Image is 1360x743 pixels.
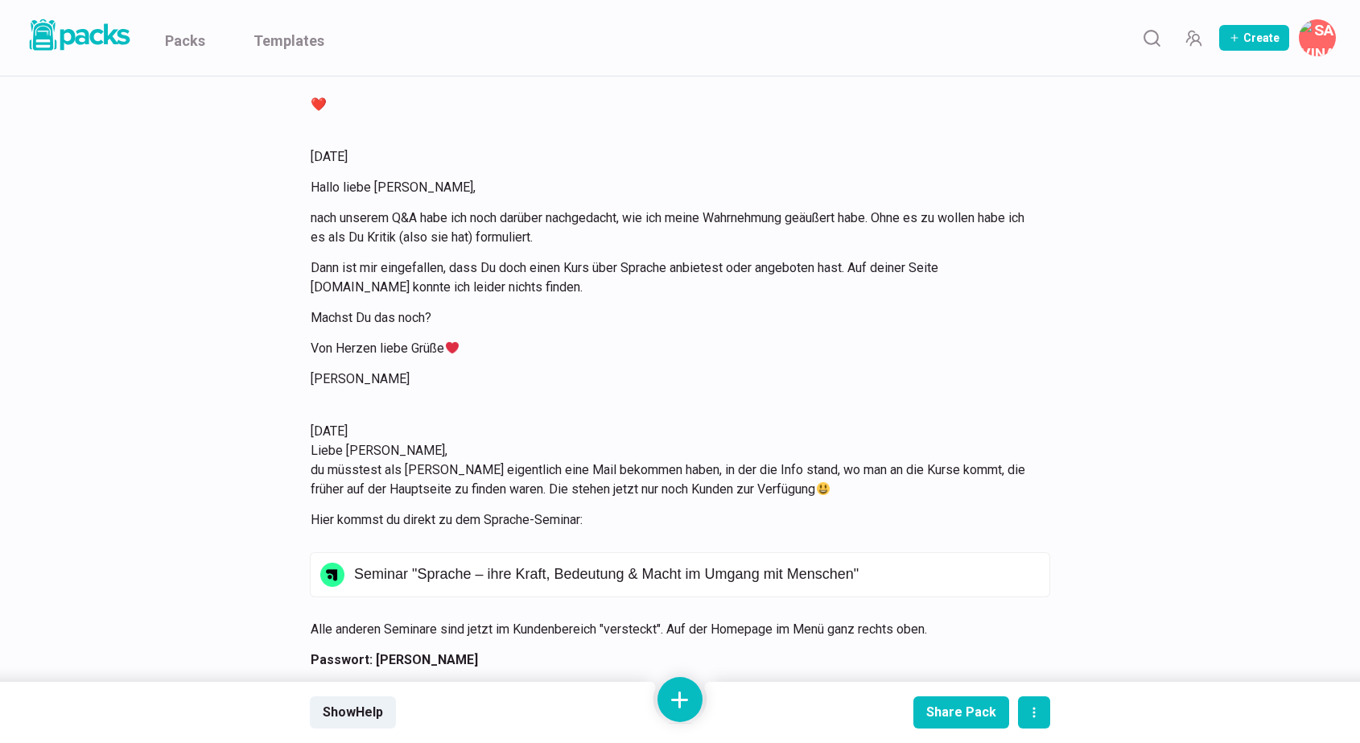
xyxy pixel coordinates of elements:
[311,681,1030,700] p: Oder direkt hier:
[320,563,344,587] img: link icon
[311,258,1030,297] p: Dann ist mir eingefallen, dass Du doch einen Kurs über Sprache anbietest oder angeboten hast. Auf...
[913,696,1009,729] button: Share Pack
[311,208,1030,247] p: nach unserem Q&A habe ich noch darüber nachgedacht, wie ich meine Wahrnehmung geäußert habe. Ohne...
[1299,19,1336,56] button: Savina Tilmann
[24,16,133,54] img: Packs logo
[24,16,133,60] a: Packs logo
[311,422,1030,499] p: [DATE] Liebe [PERSON_NAME], du müsstest als [PERSON_NAME] eigentlich eine Mail bekommen haben, in...
[1219,25,1289,51] button: Create Pack
[311,620,1030,639] p: Alle anderen Seminare sind jetzt im Kundenbereich "versteckt". Auf der Homepage im Menü ganz rech...
[817,482,830,495] img: 😃
[926,704,996,720] div: Share Pack
[446,341,459,354] img: ❤️
[1177,22,1210,54] button: Manage Team Invites
[311,147,1030,167] p: [DATE]
[1135,22,1168,54] button: Search
[354,566,1040,584] p: Seminar "Sprache – ihre Kraft, Bedeutung & Macht im Umgang mit Menschen"
[311,369,1030,389] p: [PERSON_NAME]
[311,652,478,667] strong: Passwort: [PERSON_NAME]
[311,95,1030,114] p: ❤️
[310,696,396,729] button: ShowHelp
[311,339,1030,358] p: Von Herzen liebe Grüße
[311,178,1030,197] p: Hallo liebe [PERSON_NAME],
[311,510,1030,530] p: Hier kommst du direkt zu dem Sprache-Seminar:
[1018,696,1050,729] button: actions
[311,308,1030,328] p: Machst Du das noch?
